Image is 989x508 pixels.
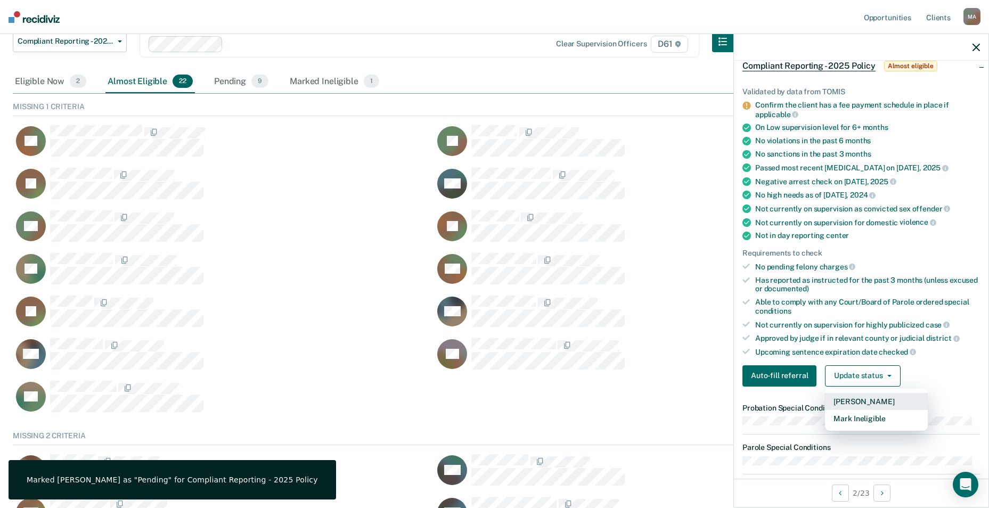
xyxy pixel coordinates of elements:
[832,485,849,502] button: Previous Opportunity
[755,190,980,200] div: No high needs as of [DATE],
[963,8,980,25] div: M A
[826,231,849,240] span: center
[364,75,379,88] span: 1
[755,150,980,159] div: No sanctions in the past 3
[212,70,271,94] div: Pending
[13,125,434,167] div: CaseloadOpportunityCell-00654467
[900,218,936,226] span: violence
[734,479,988,507] div: 2 / 23
[13,102,976,116] div: Missing 1 Criteria
[873,485,890,502] button: Next Opportunity
[742,365,816,387] button: Auto-fill referral
[755,307,791,315] span: conditions
[755,333,980,343] div: Approved by judge if in relevant county or judicial
[434,125,855,167] div: CaseloadOpportunityCell-00449619
[755,163,980,173] div: Passed most recent [MEDICAL_DATA] on [DATE],
[953,472,978,497] div: Open Intercom Messenger
[251,75,268,88] span: 9
[70,75,86,88] span: 2
[434,338,855,380] div: CaseloadOpportunityCell-00666469
[556,39,647,48] div: Clear supervision officers
[13,167,434,210] div: CaseloadOpportunityCell-00642374
[755,123,980,132] div: On Low supervision level for 6+
[764,284,809,293] span: documented)
[755,320,980,330] div: Not currently on supervision for highly publicized
[926,334,960,342] span: district
[742,404,980,413] dt: Probation Special Conditions
[18,37,113,46] span: Compliant Reporting - 2025 Policy
[651,36,688,53] span: D61
[755,177,980,186] div: Negative arrest check on [DATE],
[755,136,980,145] div: No violations in the past 6
[13,380,434,423] div: CaseloadOpportunityCell-00672803
[755,347,980,357] div: Upcoming sentence expiration date
[923,163,949,172] span: 2025
[9,11,60,23] img: Recidiviz
[105,70,195,94] div: Almost Eligible
[879,348,916,356] span: checked
[755,204,980,214] div: Not currently on supervision as convicted sex
[755,231,980,240] div: Not in day reporting
[13,252,434,295] div: CaseloadOpportunityCell-00595699
[13,295,434,338] div: CaseloadOpportunityCell-00312343
[845,136,871,145] span: months
[742,443,980,452] dt: Parole Special Conditions
[755,276,980,294] div: Has reported as instructed for the past 3 months (unless excused or
[13,431,976,445] div: Missing 2 Criteria
[742,87,980,96] div: Validated by data from TOMIS
[742,249,980,258] div: Requirements to check
[850,191,876,199] span: 2024
[173,75,193,88] span: 22
[755,298,980,316] div: Able to comply with any Court/Board of Parole ordered special
[27,475,318,485] div: Marked [PERSON_NAME] as "Pending" for Compliant Reporting - 2025 Policy
[13,210,434,252] div: CaseloadOpportunityCell-00659001
[825,393,928,410] button: [PERSON_NAME]
[755,101,980,119] div: Confirm the client has a fee payment schedule in place if applicable
[434,252,855,295] div: CaseloadOpportunityCell-00465527
[434,295,855,338] div: CaseloadOpportunityCell-00671883
[825,365,900,387] button: Update status
[13,70,88,94] div: Eligible Now
[742,61,876,71] span: Compliant Reporting - 2025 Policy
[755,262,980,272] div: No pending felony
[13,338,434,380] div: CaseloadOpportunityCell-00593417
[434,167,855,210] div: CaseloadOpportunityCell-00659824
[434,454,855,496] div: CaseloadOpportunityCell-00471685
[912,204,951,213] span: offender
[820,263,856,271] span: charges
[13,454,434,496] div: CaseloadOpportunityCell-00580483
[845,150,871,158] span: months
[734,49,988,83] div: Compliant Reporting - 2025 PolicyAlmost eligible
[884,61,937,71] span: Almost eligible
[742,365,821,387] a: Navigate to form link
[755,218,980,227] div: Not currently on supervision for domestic
[863,123,888,132] span: months
[825,410,928,427] button: Mark Ineligible
[434,210,855,252] div: CaseloadOpportunityCell-00642045
[870,177,896,186] span: 2025
[288,70,381,94] div: Marked Ineligible
[926,321,950,329] span: case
